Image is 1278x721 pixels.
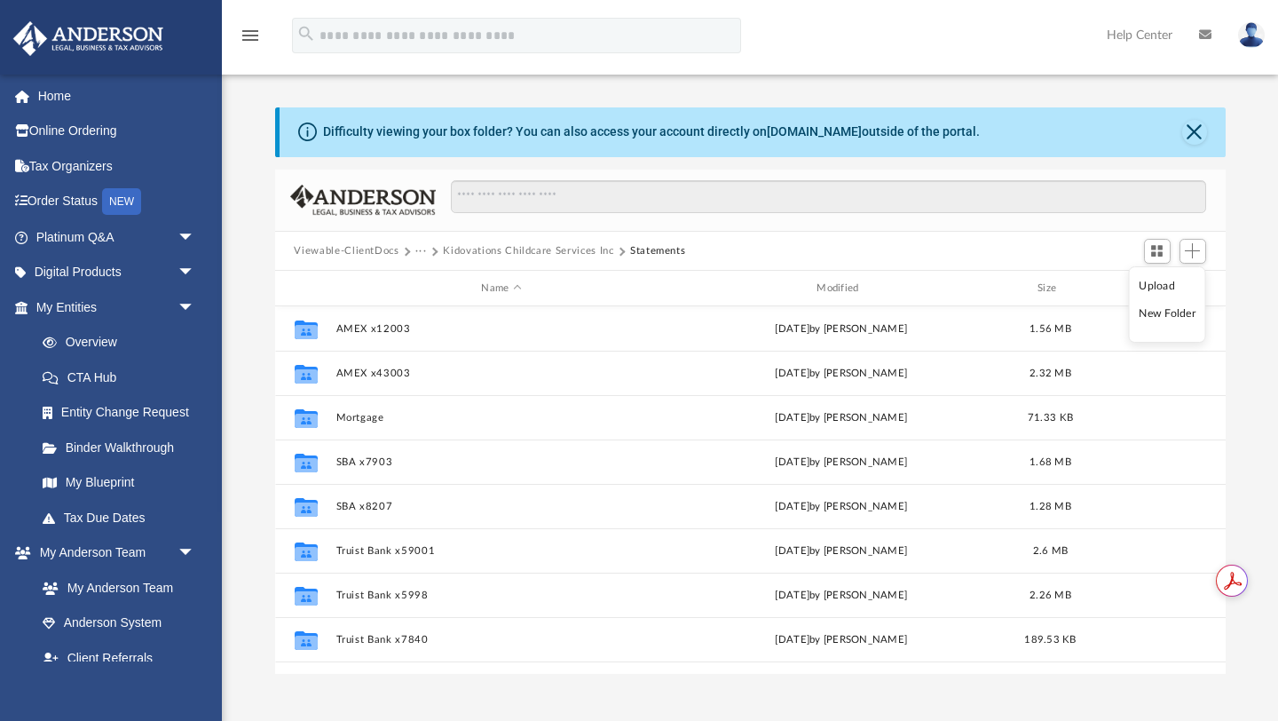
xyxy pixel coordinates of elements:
[296,24,316,44] i: search
[335,323,667,335] button: AMEX x12003
[675,543,1007,559] div: [DATE] by [PERSON_NAME]
[1238,22,1265,48] img: User Pic
[335,368,667,379] button: AMEX x43003
[1029,368,1071,378] span: 2.32 MB
[12,114,222,149] a: Online Ordering
[1144,239,1171,264] button: Switch to Grid View
[1139,305,1195,323] li: New Folder
[1029,502,1071,511] span: 1.28 MB
[102,188,141,215] div: NEW
[282,281,327,297] div: id
[335,545,667,557] button: Truist Bank x59001
[240,25,261,46] i: menu
[675,455,1007,471] div: [DATE] by [PERSON_NAME]
[12,78,222,114] a: Home
[12,255,222,290] a: Digital Productsarrow_drop_down
[12,219,222,255] a: Platinum Q&Aarrow_drop_down
[294,243,398,259] button: Viewable-ClientDocs
[177,289,213,326] span: arrow_drop_down
[12,184,222,220] a: Order StatusNEW
[177,219,213,256] span: arrow_drop_down
[177,255,213,291] span: arrow_drop_down
[1029,457,1071,467] span: 1.68 MB
[240,34,261,46] a: menu
[1182,120,1207,145] button: Close
[1129,266,1206,343] ul: Add
[323,123,980,141] div: Difficulty viewing your box folder? You can also access your account directly on outside of the p...
[1029,590,1071,600] span: 2.26 MB
[25,465,213,501] a: My Blueprint
[12,535,213,571] a: My Anderson Teamarrow_drop_down
[335,590,667,601] button: Truist Bank x5998
[25,606,213,641] a: Anderson System
[25,570,204,606] a: My Anderson Team
[335,412,667,424] button: Mortgage
[25,360,222,395] a: CTA Hub
[335,501,667,512] button: SBA x8207
[275,306,1226,675] div: grid
[675,410,1007,426] div: [DATE] by [PERSON_NAME]
[8,21,169,56] img: Anderson Advisors Platinum Portal
[415,243,427,259] button: ···
[443,243,613,259] button: Kidovations Childcare Services Inc
[12,289,222,325] a: My Entitiesarrow_drop_down
[451,180,1205,214] input: Search files and folders
[1014,281,1085,297] div: Size
[177,535,213,572] span: arrow_drop_down
[12,148,222,184] a: Tax Organizers
[675,588,1007,604] div: [DATE] by [PERSON_NAME]
[1027,413,1072,423] span: 71.33 KB
[1139,277,1195,296] li: Upload
[767,124,862,139] a: [DOMAIN_NAME]
[25,430,222,465] a: Binder Walkthrough
[675,499,1007,515] div: [DATE] by [PERSON_NAME]
[630,243,686,259] button: Statements
[1032,546,1068,556] span: 2.6 MB
[25,500,222,535] a: Tax Due Dates
[674,281,1006,297] div: Modified
[1029,324,1071,334] span: 1.56 MB
[335,634,667,646] button: Truist Bank x7840
[335,281,667,297] div: Name
[25,325,222,360] a: Overview
[25,395,222,431] a: Entity Change Request
[675,632,1007,648] div: [DATE] by [PERSON_NAME]
[1179,239,1206,264] button: Add
[675,366,1007,382] div: [DATE] by [PERSON_NAME]
[675,321,1007,337] div: [DATE] by [PERSON_NAME]
[1093,281,1218,297] div: id
[25,640,213,676] a: Client Referrals
[1024,635,1076,645] span: 189.53 KB
[335,456,667,468] button: SBA x7903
